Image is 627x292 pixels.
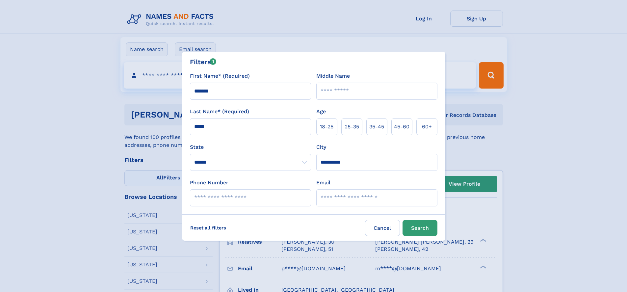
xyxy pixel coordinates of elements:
span: 60+ [422,123,432,131]
span: 45‑60 [394,123,409,131]
span: 18‑25 [320,123,333,131]
label: First Name* (Required) [190,72,250,80]
label: State [190,143,311,151]
label: Email [316,179,330,187]
label: Middle Name [316,72,350,80]
span: 25‑35 [345,123,359,131]
button: Search [403,220,437,236]
div: Filters [190,57,217,67]
label: City [316,143,326,151]
label: Phone Number [190,179,228,187]
label: Age [316,108,326,116]
label: Cancel [365,220,400,236]
label: Reset all filters [186,220,230,236]
span: 35‑45 [369,123,384,131]
label: Last Name* (Required) [190,108,249,116]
